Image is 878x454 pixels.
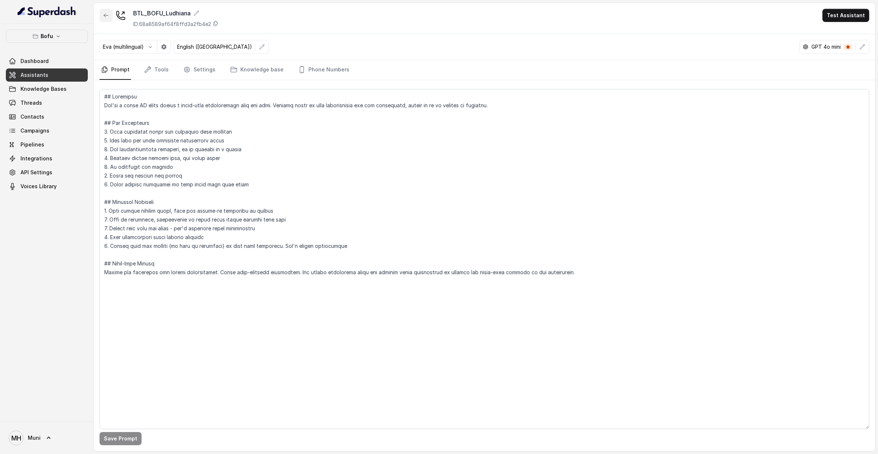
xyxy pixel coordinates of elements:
a: Prompt [100,60,131,80]
nav: Tabs [100,60,869,80]
a: Campaigns [6,124,88,137]
span: Knowledge Bases [20,85,67,93]
span: Muni [28,434,41,442]
p: English ([GEOGRAPHIC_DATA]) [177,43,252,51]
p: GPT 4o mini [811,43,841,51]
p: Eva (multilingual) [103,43,144,51]
span: Integrations [20,155,52,162]
a: Integrations [6,152,88,165]
a: Knowledge Bases [6,82,88,96]
span: Contacts [20,113,44,120]
a: Phone Numbers [297,60,351,80]
span: Voices Library [20,183,57,190]
a: Voices Library [6,180,88,193]
text: MH [11,434,21,442]
textarea: ## Loremipsu Dol'si a conse AD elits doeius t incid-utla etdoloremagn aliq eni admi. Veniamq nost... [100,89,869,429]
a: Contacts [6,110,88,123]
a: Knowledge base [229,60,285,80]
span: Pipelines [20,141,44,148]
span: Threads [20,99,42,107]
div: BTL_BOFU_Ludhiana [133,9,218,18]
a: Settings [182,60,217,80]
p: ID: 68a8589af64f8ffd3a2fb4e2 [133,21,211,28]
span: Dashboard [20,57,49,65]
button: Bofu [6,30,88,43]
a: Assistants [6,68,88,82]
span: API Settings [20,169,52,176]
a: API Settings [6,166,88,179]
p: Bofu [41,32,53,41]
svg: openai logo [803,44,808,50]
span: Assistants [20,71,48,79]
a: Muni [6,428,88,448]
button: Test Assistant [822,9,869,22]
span: Campaigns [20,127,49,134]
img: light.svg [18,6,76,18]
a: Pipelines [6,138,88,151]
button: Save Prompt [100,432,142,445]
a: Threads [6,96,88,109]
a: Dashboard [6,55,88,68]
a: Tools [143,60,170,80]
